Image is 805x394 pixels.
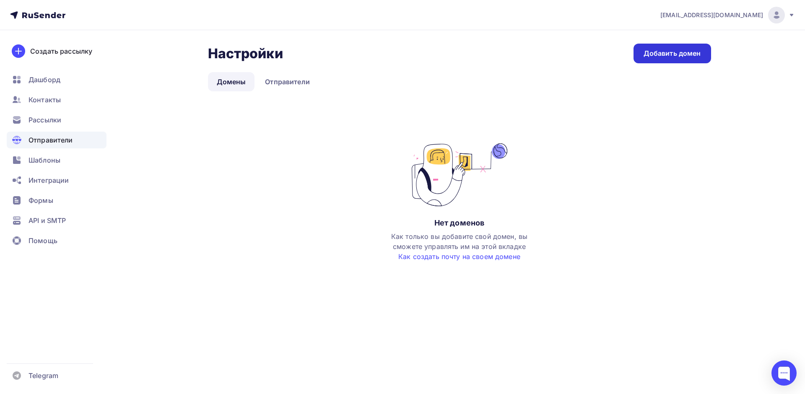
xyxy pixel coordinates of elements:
[398,252,520,261] a: Как создать почту на своем домене
[7,111,106,128] a: Рассылки
[208,72,255,91] a: Домены
[29,135,73,145] span: Отправители
[256,72,319,91] a: Отправители
[29,195,53,205] span: Формы
[29,115,61,125] span: Рассылки
[29,175,69,185] span: Интеграции
[660,11,763,19] span: [EMAIL_ADDRESS][DOMAIN_NAME]
[29,236,57,246] span: Помощь
[29,371,58,381] span: Telegram
[7,132,106,148] a: Отправители
[7,192,106,209] a: Формы
[391,232,527,261] span: Как только вы добавите свой домен, вы сможете управлять им на этой вкладке
[29,95,61,105] span: Контакты
[434,218,485,228] div: Нет доменов
[7,91,106,108] a: Контакты
[7,152,106,168] a: Шаблоны
[30,46,92,56] div: Создать рассылку
[7,71,106,88] a: Дашборд
[29,215,66,226] span: API и SMTP
[29,155,60,165] span: Шаблоны
[660,7,795,23] a: [EMAIL_ADDRESS][DOMAIN_NAME]
[208,45,283,62] h2: Настройки
[29,75,60,85] span: Дашборд
[644,49,701,58] div: Добавить домен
